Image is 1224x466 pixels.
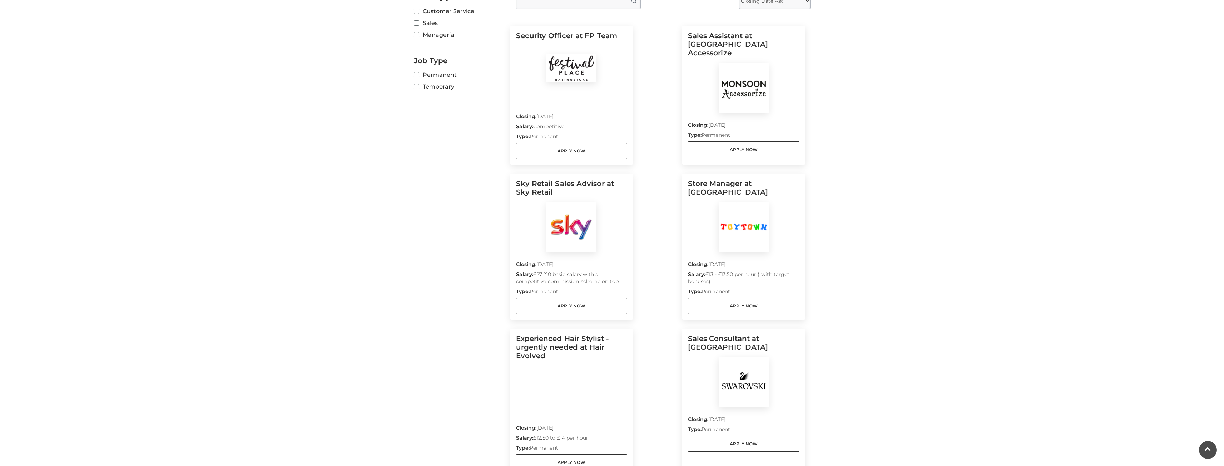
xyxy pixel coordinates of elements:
p: [DATE] [516,424,628,434]
img: Sky Retail [546,202,596,252]
h5: Security Officer at FP Team [516,31,628,54]
h2: Job Type [414,56,505,65]
p: Competitive [516,123,628,133]
p: [DATE] [688,261,799,271]
img: Monsoon [719,63,769,113]
strong: Type: [516,288,530,295]
label: Sales [414,19,505,27]
strong: Type: [688,426,702,432]
strong: Salary: [516,271,534,277]
h5: Sales Consultant at [GEOGRAPHIC_DATA] [688,334,799,357]
strong: Type: [688,288,702,295]
p: £13 - £13.50 per hour ( with target bonuses) [688,271,799,288]
p: Permanent [688,426,799,436]
img: Festival Place [546,54,596,82]
p: £27,210 basic salary with a competitive commission scheme on top [516,271,628,288]
strong: Salary: [516,123,534,130]
p: Permanent [688,288,799,298]
h5: Sales Assistant at [GEOGRAPHIC_DATA] Accessorize [688,31,799,63]
label: Permanent [414,70,505,79]
p: Permanent [688,131,799,141]
a: Apply Now [516,298,628,314]
strong: Type: [516,445,530,451]
strong: Closing: [516,113,537,120]
strong: Closing: [516,425,537,431]
h5: Store Manager at [GEOGRAPHIC_DATA] [688,179,799,202]
p: Permanent [516,133,628,143]
p: £12:50 to £14 per hour [516,434,628,444]
strong: Type: [516,133,530,140]
img: Toy Town [719,202,769,252]
p: [DATE] [516,261,628,271]
strong: Closing: [688,416,709,422]
a: Apply Now [688,436,799,452]
p: Permanent [516,288,628,298]
strong: Salary: [688,271,705,277]
strong: Closing: [516,261,537,267]
strong: Salary: [516,435,534,441]
a: Apply Now [688,141,799,157]
a: Apply Now [688,298,799,314]
p: [DATE] [688,416,799,426]
label: Temporary [414,82,505,91]
h5: Sky Retail Sales Advisor at Sky Retail [516,179,628,202]
a: Apply Now [516,143,628,159]
strong: Closing: [688,261,709,267]
strong: Type: [688,132,702,138]
h5: Experienced Hair Stylist - urgently needed at Hair Evolved [516,334,628,366]
strong: Closing: [688,122,709,128]
img: Swarovski [719,357,769,407]
label: Customer Service [414,7,505,16]
label: Managerial [414,30,505,39]
p: Permanent [516,444,628,454]
p: [DATE] [688,121,799,131]
p: [DATE] [516,113,628,123]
